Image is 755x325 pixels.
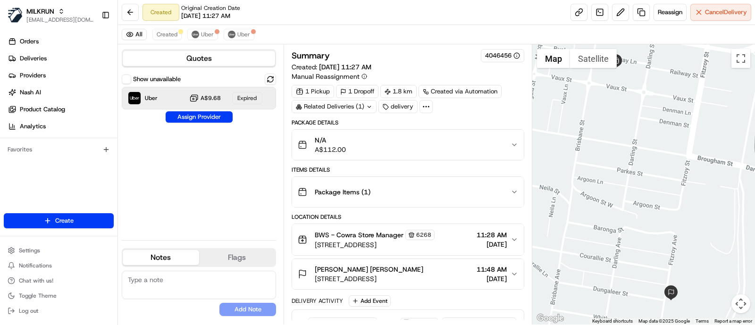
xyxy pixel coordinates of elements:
[319,63,371,71] span: [DATE] 11:27 AM
[654,4,687,21] button: Reassign
[315,145,346,154] span: A$112.00
[224,29,254,40] button: Uber
[145,94,158,102] span: Uber
[228,31,235,38] img: uber-new-logo.jpeg
[477,274,507,283] span: [DATE]
[419,85,502,98] a: Created via Automation
[4,51,117,66] a: Deliveries
[696,318,709,324] a: Terms (opens in new tab)
[20,122,46,131] span: Analytics
[201,94,221,102] span: A$9.68
[20,37,39,46] span: Orders
[714,318,752,324] a: Report a map error
[349,295,391,307] button: Add Event
[416,231,431,239] span: 6268
[315,274,423,283] span: [STREET_ADDRESS]
[292,62,371,72] span: Created:
[336,85,378,98] div: 1 Dropoff
[292,100,377,113] div: Related Deliveries (1)
[477,265,507,274] span: 11:48 AM
[292,72,367,81] button: Manual Reassignment
[8,8,23,23] img: MILKRUN
[4,289,114,302] button: Toggle Theme
[133,75,181,83] label: Show unavailable
[187,29,218,40] button: Uber
[181,4,240,12] span: Original Creation Date
[592,318,633,325] button: Keyboard shortcuts
[292,259,524,289] button: [PERSON_NAME] [PERSON_NAME][STREET_ADDRESS]11:48 AM[DATE]
[4,119,117,134] a: Analytics
[4,34,117,49] a: Orders
[380,85,417,98] div: 1.8 km
[4,259,114,272] button: Notifications
[20,54,47,63] span: Deliveries
[157,31,177,38] span: Created
[690,4,751,21] button: CancelDelivery
[201,31,214,38] span: Uber
[122,29,147,40] button: All
[19,292,57,300] span: Toggle Theme
[315,240,435,250] span: [STREET_ADDRESS]
[315,265,423,274] span: [PERSON_NAME] [PERSON_NAME]
[292,72,360,81] span: Manual Reassignment
[485,51,520,60] button: 4046456
[189,93,221,103] button: A$9.68
[4,274,114,287] button: Chat with us!
[19,307,38,315] span: Log out
[4,142,114,157] div: Favorites
[705,8,747,17] span: Cancel Delivery
[26,7,54,16] button: MILKRUN
[181,12,230,20] span: [DATE] 11:27 AM
[232,92,262,104] div: Expired
[237,31,250,38] span: Uber
[292,166,524,174] div: Items Details
[199,250,276,265] button: Flags
[315,135,346,145] span: N/A
[535,312,566,325] img: Google
[292,85,334,98] div: 1 Pickup
[4,244,114,257] button: Settings
[292,130,524,160] button: N/AA$112.00
[292,213,524,221] div: Location Details
[638,318,690,324] span: Map data ©2025 Google
[292,224,524,255] button: BWS - Cowra Store Manager6268[STREET_ADDRESS]11:28 AM[DATE]
[152,29,182,40] button: Created
[658,8,682,17] span: Reassign
[4,68,117,83] a: Providers
[477,230,507,240] span: 11:28 AM
[123,250,199,265] button: Notes
[292,119,524,126] div: Package Details
[570,49,617,68] button: Show satellite imagery
[192,31,199,38] img: uber-new-logo.jpeg
[292,297,343,305] div: Delivery Activity
[315,230,403,240] span: BWS - Cowra Store Manager
[19,277,53,284] span: Chat with us!
[535,312,566,325] a: Open this area in Google Maps (opens a new window)
[477,240,507,249] span: [DATE]
[55,217,74,225] span: Create
[4,85,117,100] a: Nash AI
[123,51,275,66] button: Quotes
[20,71,46,80] span: Providers
[537,49,570,68] button: Show street map
[19,247,40,254] span: Settings
[4,213,114,228] button: Create
[4,304,114,317] button: Log out
[128,92,141,104] img: Uber
[20,88,41,97] span: Nash AI
[315,187,370,197] span: Package Items ( 1 )
[292,177,524,207] button: Package Items (1)
[166,111,233,123] button: Assign Provider
[731,49,750,68] button: Toggle fullscreen view
[292,51,330,60] h3: Summary
[20,105,65,114] span: Product Catalog
[26,16,94,24] button: [EMAIL_ADDRESS][DOMAIN_NAME]
[378,100,418,113] div: delivery
[19,262,52,269] span: Notifications
[731,294,750,313] button: Map camera controls
[4,4,98,26] button: MILKRUNMILKRUN[EMAIL_ADDRESS][DOMAIN_NAME]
